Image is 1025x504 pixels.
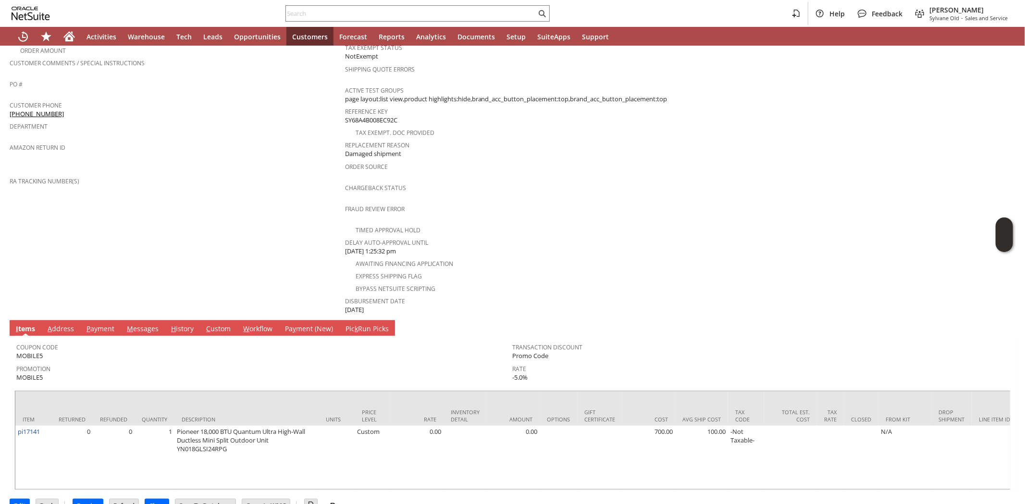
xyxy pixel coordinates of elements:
a: Order Source [345,163,388,171]
div: Closed [851,416,871,423]
span: NotExempt [345,52,378,61]
span: SY68A4B008EC92C [345,116,397,125]
a: Address [45,324,76,335]
div: Line Item ID [979,416,1017,423]
span: -5.0% [513,373,528,382]
span: Sylvane Old [929,14,959,22]
a: Shipping Quote Errors [345,65,415,73]
span: M [127,324,133,333]
svg: logo [12,7,50,20]
span: Support [582,32,609,41]
a: Workflow [241,324,275,335]
a: Messages [124,324,161,335]
a: Delay Auto-Approval Until [345,239,428,247]
iframe: Click here to launch Oracle Guided Learning Help Panel [996,217,1013,252]
span: Forecast [339,32,367,41]
a: Transaction Discount [513,343,583,351]
div: Gift Certificate [584,408,615,423]
span: H [171,324,176,333]
a: Activities [81,27,122,46]
a: Payment (New) [283,324,335,335]
span: k [355,324,358,333]
span: I [16,324,18,333]
a: Express Shipping Flag [356,272,422,280]
span: Leads [203,32,222,41]
svg: Search [536,8,548,19]
a: Replacement reason [345,141,409,149]
div: Price Level [362,408,383,423]
a: Amazon Return ID [10,144,65,152]
a: Payment [84,324,117,335]
span: Opportunities [234,32,281,41]
a: SuiteApps [531,27,576,46]
span: Setup [506,32,526,41]
span: page layout:list view,product highlights:hide,brand_acc_button_placement:top,brand_acc_button_pla... [345,95,667,104]
span: Damaged shipment [345,149,401,158]
a: PickRun Picks [343,324,391,335]
a: Bypass NetSuite Scripting [356,285,435,293]
a: Awaiting Financing Application [356,260,453,268]
a: Fraud Review Error [345,205,405,213]
span: Documents [457,32,495,41]
div: Cost [630,416,668,423]
span: y [293,324,296,333]
a: Timed Approval Hold [356,226,420,234]
a: Forecast [333,27,373,46]
div: Tax Rate [824,408,837,423]
div: Amount [494,416,532,423]
span: A [48,324,52,333]
span: Sales and Service [965,14,1008,22]
span: Feedback [872,9,902,18]
span: Warehouse [128,32,165,41]
svg: Home [63,31,75,42]
td: 1 [135,426,174,489]
a: PO # [10,80,23,88]
td: Pioneer 18,000 BTU Quantum Ultra High-Wall Ductless Mini Split Outdoor Unit YN018GLSI24RPG [174,426,319,489]
a: Tech [171,27,198,46]
a: Order Amount [20,47,66,55]
a: [PHONE_NUMBER] [10,109,64,118]
a: Opportunities [228,27,286,46]
div: Units [326,416,347,423]
a: Documents [452,27,501,46]
span: Tech [176,32,192,41]
td: N/A [878,426,931,489]
a: Analytics [410,27,452,46]
a: Active Test Groups [345,86,404,95]
span: [DATE] [345,305,364,314]
td: 0.00 [391,426,444,489]
a: Warehouse [122,27,171,46]
a: Rate [513,365,527,373]
div: Drop Shipment [939,408,964,423]
div: From Kit [886,416,924,423]
div: Shortcuts [35,27,58,46]
td: 0.00 [487,426,540,489]
div: Total Est. Cost [771,408,810,423]
svg: Shortcuts [40,31,52,42]
div: Quantity [142,416,167,423]
a: Items [13,324,37,335]
div: Options [547,416,570,423]
span: [DATE] 1:25:32 pm [345,247,396,256]
div: Tax Code [735,408,757,423]
a: Promotion [16,365,50,373]
a: Custom [204,324,233,335]
span: Customers [292,32,328,41]
a: History [169,324,196,335]
span: Oracle Guided Learning Widget. To move around, please hold and drag [996,235,1013,252]
a: Tax Exempt Status [345,44,402,52]
a: Recent Records [12,27,35,46]
span: P [86,324,90,333]
span: Reports [379,32,405,41]
a: Coupon Code [16,343,58,351]
a: Disbursement Date [345,297,405,305]
a: Home [58,27,81,46]
span: MOBILE5 [16,373,43,382]
span: Help [829,9,845,18]
span: [PERSON_NAME] [929,5,1008,14]
a: Tax Exempt. Doc Provided [356,129,434,137]
a: Customer Comments / Special Instructions [10,59,145,67]
a: Leads [198,27,228,46]
a: Reports [373,27,410,46]
td: 0 [51,426,93,489]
